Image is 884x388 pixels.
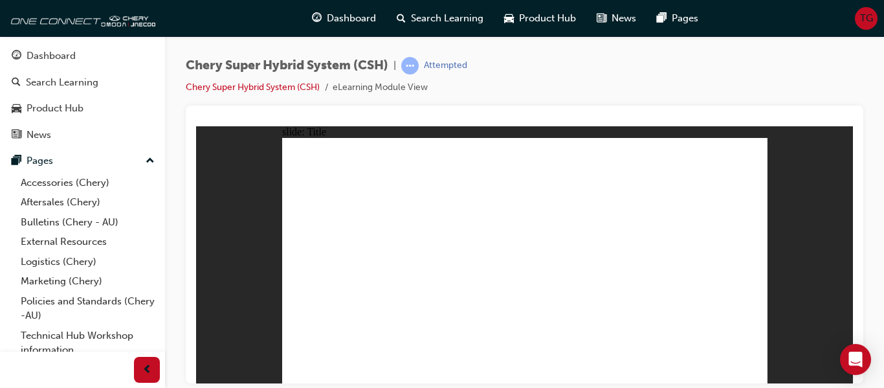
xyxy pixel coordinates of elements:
[142,362,152,378] span: prev-icon
[860,11,873,26] span: TG
[657,10,667,27] span: pages-icon
[16,291,160,326] a: Policies and Standards (Chery -AU)
[424,60,467,72] div: Attempted
[5,149,160,173] button: Pages
[186,82,320,93] a: Chery Super Hybrid System (CSH)
[27,49,76,63] div: Dashboard
[16,326,160,360] a: Technical Hub Workshop information
[519,11,576,26] span: Product Hub
[12,51,21,62] span: guage-icon
[393,58,396,73] span: |
[26,75,98,90] div: Search Learning
[6,5,155,31] img: oneconnect
[16,212,160,233] a: Bulletins (Chery - AU)
[16,252,160,272] a: Logistics (Chery)
[12,103,21,115] span: car-icon
[612,11,636,26] span: News
[27,101,83,116] div: Product Hub
[840,344,871,375] div: Open Intercom Messenger
[411,11,483,26] span: Search Learning
[597,10,606,27] span: news-icon
[5,44,160,68] a: Dashboard
[12,77,21,89] span: search-icon
[12,155,21,167] span: pages-icon
[5,41,160,149] button: DashboardSearch LearningProduct HubNews
[504,10,514,27] span: car-icon
[386,5,494,32] a: search-iconSearch Learning
[646,5,709,32] a: pages-iconPages
[855,7,878,30] button: TG
[327,11,376,26] span: Dashboard
[494,5,586,32] a: car-iconProduct Hub
[333,80,428,95] li: eLearning Module View
[302,5,386,32] a: guage-iconDashboard
[27,154,53,168] div: Pages
[16,192,160,212] a: Aftersales (Chery)
[397,10,406,27] span: search-icon
[5,71,160,95] a: Search Learning
[146,153,155,170] span: up-icon
[401,57,419,74] span: learningRecordVerb_ATTEMPT-icon
[586,5,646,32] a: news-iconNews
[672,11,698,26] span: Pages
[312,10,322,27] span: guage-icon
[5,123,160,147] a: News
[5,97,160,120] a: Product Hub
[186,58,388,73] span: Chery Super Hybrid System (CSH)
[16,232,160,252] a: External Resources
[16,173,160,193] a: Accessories (Chery)
[27,128,51,143] div: News
[16,271,160,291] a: Marketing (Chery)
[12,130,21,141] span: news-icon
